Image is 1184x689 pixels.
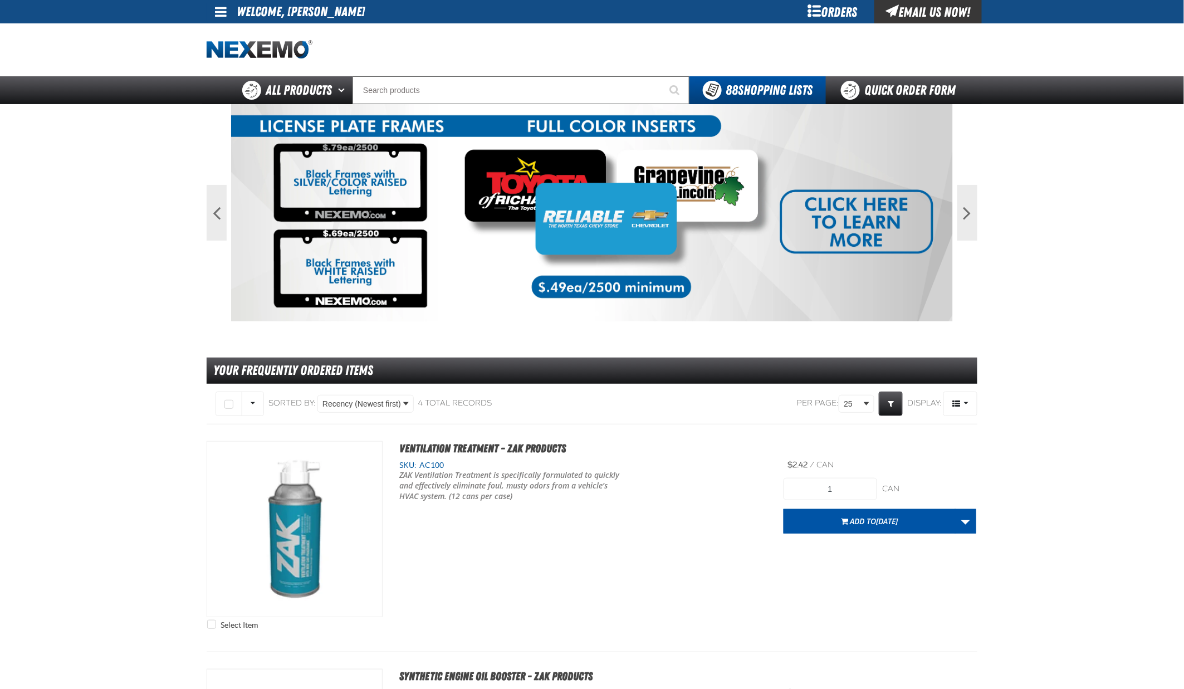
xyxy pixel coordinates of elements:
a: Synthetic Engine Oil Booster - ZAK Products [399,670,593,683]
div: Your Frequently Ordered Items [207,358,977,384]
a: Expand or Collapse Grid Filters [879,392,903,416]
span: Product Grid Views Toolbar [944,392,977,416]
span: Sorted By: [268,398,316,408]
span: can [817,460,834,470]
span: AC100 [417,461,444,470]
span: Per page: [796,398,839,409]
input: Product Quantity [784,478,877,500]
span: Shopping Lists [726,82,813,98]
input: Select Item [207,620,216,629]
span: 25 [844,398,862,410]
div: SKU: [399,460,767,471]
button: Rows selection options [242,392,264,416]
img: Nexemo logo [207,40,312,60]
span: Recency (Newest first) [322,398,401,410]
button: Open All Products pages [334,76,353,104]
button: Product Grid Views Toolbar [943,392,977,416]
button: You have 88 Shopping Lists. Open to view details [689,76,826,104]
span: Display: [907,398,942,408]
a: Quick Order Form [826,76,977,104]
: View Details of the Ventilation Treatment - ZAK Products [207,442,382,617]
button: Add to[DATE] [784,509,956,534]
button: Next [957,185,977,241]
div: can [883,484,976,495]
img: Ventilation Treatment - ZAK Products [207,442,382,617]
strong: 88 [726,82,738,98]
button: 2 of 2 [594,311,600,317]
input: Search [353,76,689,104]
img: LP Frames-Inserts [231,104,953,321]
span: $2.42 [788,460,808,470]
button: Previous [207,185,227,241]
button: 1 of 2 [584,311,590,317]
a: Ventilation Treatment - ZAK Products [399,442,566,455]
div: 4 total records [418,398,492,409]
span: [DATE] [876,516,898,526]
span: All Products [266,80,332,100]
label: Select Item [207,620,258,631]
span: / [810,460,815,470]
a: More Actions [955,509,976,534]
button: Start Searching [662,76,689,104]
p: ZAK Ventilation Treatment is specifically formulated to quickly and effectively eliminate foul, m... [399,470,620,502]
span: Add to [850,516,898,526]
